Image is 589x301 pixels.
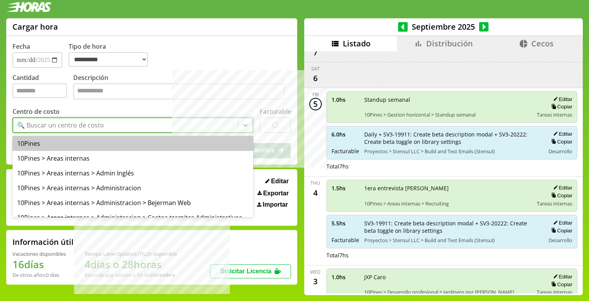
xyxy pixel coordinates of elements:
[309,186,322,199] div: 4
[549,192,572,199] button: Copiar
[549,281,572,288] button: Copiar
[332,96,359,103] span: 1.0 hs
[549,103,572,110] button: Copiar
[531,38,554,49] span: Cecos
[537,289,572,296] span: Tareas internas
[271,178,289,185] span: Editar
[12,166,253,181] div: 10Pines > Areas internas > Admin Inglés
[12,73,73,102] label: Cantidad
[549,227,572,234] button: Copiar
[537,111,572,118] span: Tareas internas
[73,83,285,100] textarea: Descripción
[12,210,253,225] div: 10Pines > Areas internas > Administracion > Costos tramites Administrativos
[12,107,60,116] label: Centro de costo
[364,237,540,244] span: Proyectos > Stensul LLC > Build and Test Emails (Stensul)
[551,184,572,191] button: Editar
[364,289,532,296] span: 10Pines > Desarrollo profesional > Jardinero por [PERSON_NAME]
[255,189,291,197] button: Exportar
[12,21,58,32] h1: Cargar hora
[263,177,291,185] button: Editar
[549,138,572,145] button: Copiar
[551,96,572,103] button: Editar
[12,136,253,151] div: 10Pines
[304,51,583,294] div: scrollable content
[343,38,370,49] span: Listado
[259,107,291,116] label: Facturable
[309,46,322,59] div: 7
[548,237,572,244] span: Desarrollo
[85,257,177,271] h1: 4 días o 28 horas
[548,148,572,155] span: Desarrollo
[364,131,540,145] span: Daily + SV3-19911: Create beta description modal + SV3-20222: Create beta toggle on library settings
[85,250,177,257] div: Tiempo Libre Optativo (TiLO) disponible
[73,73,291,102] label: Descripción
[364,111,532,118] span: 10Pines > Gestion horizontal > Standup semanal
[537,200,572,207] span: Tareas internas
[12,151,253,166] div: 10Pines > Areas internas
[12,237,74,247] h2: Información útil
[326,251,578,259] div: Total 7 hs
[312,91,319,98] div: Fri
[364,273,532,281] span: JXP Caro
[332,184,359,192] span: 1.5 hs
[332,236,359,244] span: Facturable
[263,190,289,197] span: Exportar
[332,131,359,138] span: 6.0 hs
[12,250,66,257] div: Vacaciones disponibles
[12,42,30,51] label: Fecha
[426,38,473,49] span: Distribución
[220,268,272,274] span: Solicitar Licencia
[364,96,532,103] span: Standup semanal
[332,147,359,155] span: Facturable
[310,180,320,186] div: Thu
[551,273,572,280] button: Editar
[309,98,322,110] div: 5
[364,148,540,155] span: Proyectos > Stensul LLC > Build and Test Emails (Stensul)
[6,2,51,12] img: logotipo
[85,271,177,278] div: Recordá que vencen a fin de
[12,181,253,195] div: 10Pines > Areas internas > Administracion
[326,163,578,170] div: Total 7 hs
[551,220,572,226] button: Editar
[69,42,154,68] label: Tipo de hora
[17,121,104,129] div: 🔍 Buscar un centro de costo
[12,83,67,98] input: Cantidad
[69,52,148,67] select: Tipo de hora
[12,257,66,271] h1: 16 días
[310,269,321,275] div: Wed
[551,131,572,137] button: Editar
[309,275,322,288] div: 3
[12,195,253,210] div: 10Pines > Areas internas > Administracion > Bejerman Web
[311,66,320,72] div: Sat
[364,200,532,207] span: 10Pines > Areas internas > Recruiting
[364,220,540,234] span: SV3-19911: Create beta description modal + SV3-20222: Create beta toggle on library settings
[332,220,359,227] span: 5.5 hs
[263,201,288,208] span: Importar
[12,271,66,278] div: De otros años: 0 días
[210,264,291,278] button: Solicitar Licencia
[309,72,322,85] div: 6
[332,273,359,281] span: 1.0 hs
[364,184,532,192] span: 1era entrevista [PERSON_NAME]
[150,271,175,278] b: Diciembre
[408,21,479,32] span: Septiembre 2025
